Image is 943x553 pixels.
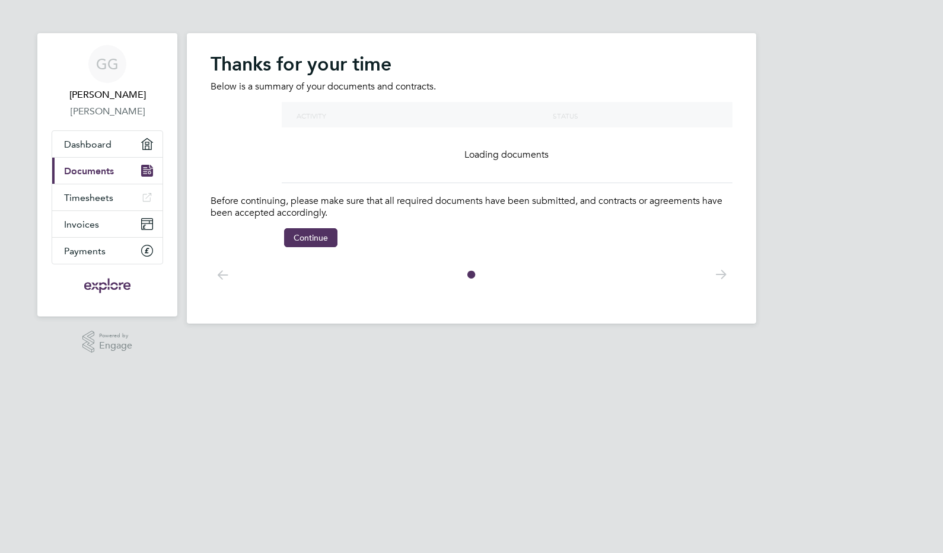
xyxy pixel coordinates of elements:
span: Documents [64,165,114,177]
h2: Thanks for your time [211,52,732,76]
span: Dashboard [64,139,111,150]
p: Below is a summary of your documents and contracts. [211,81,732,93]
span: Engage [99,341,132,351]
button: Continue [284,228,337,247]
span: Giulio Garofalo [52,88,163,102]
a: [PERSON_NAME] [52,104,163,119]
span: Timesheets [64,192,113,203]
img: exploregroup-logo-retina.png [83,276,132,295]
span: Powered by [99,331,132,341]
a: Payments [52,238,163,264]
a: Go to home page [52,276,163,295]
span: Payments [64,245,106,257]
a: Documents [52,158,163,184]
span: Invoices [64,219,99,230]
a: Powered byEngage [82,331,133,353]
span: GG [96,56,119,72]
a: Timesheets [52,184,163,210]
a: GG[PERSON_NAME] [52,45,163,102]
nav: Main navigation [37,33,177,317]
a: Dashboard [52,131,163,157]
a: Invoices [52,211,163,237]
p: Before continuing, please make sure that all required documents have been submitted, and contract... [211,195,732,220]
